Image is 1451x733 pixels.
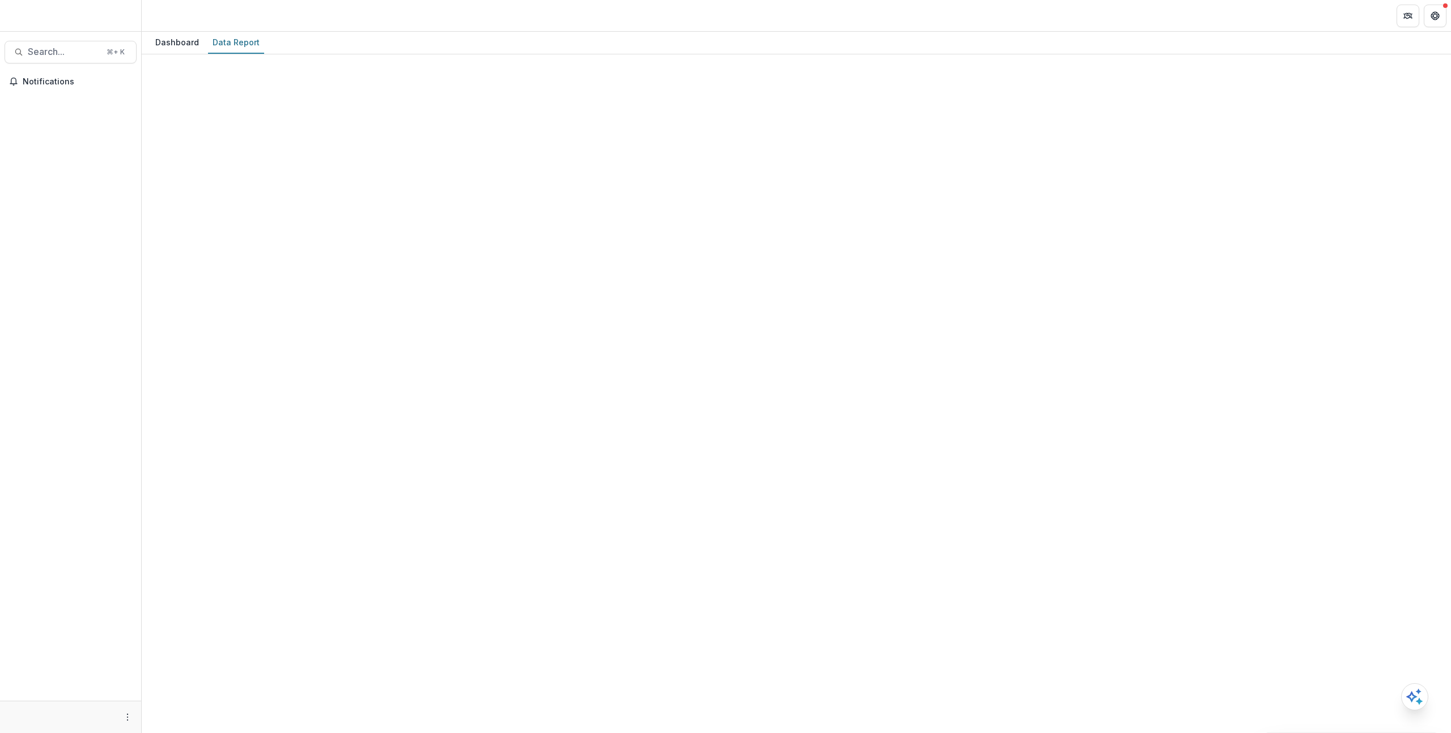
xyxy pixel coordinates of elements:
button: More [121,710,134,724]
div: ⌘ + K [104,46,127,58]
span: Notifications [23,77,132,87]
div: Data Report [208,34,264,50]
button: Notifications [5,73,137,91]
button: Search... [5,41,137,63]
a: Data Report [208,32,264,54]
button: Open AI Assistant [1401,683,1428,710]
div: Dashboard [151,34,203,50]
button: Get Help [1424,5,1446,27]
button: Partners [1397,5,1419,27]
a: Dashboard [151,32,203,54]
span: Search... [28,46,100,57]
